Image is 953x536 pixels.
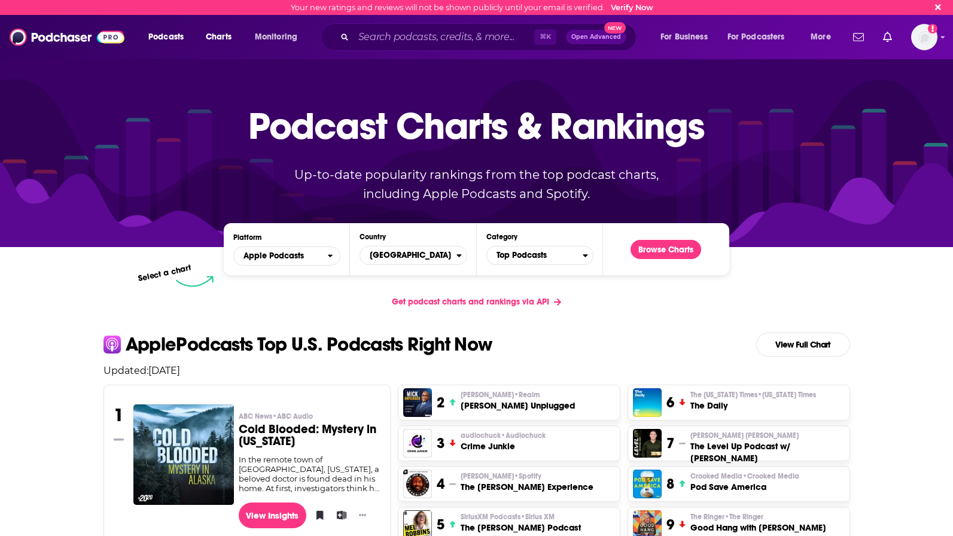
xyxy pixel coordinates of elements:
[911,24,937,50] button: Show profile menu
[311,506,323,524] button: Bookmark Podcast
[727,29,785,45] span: For Podcasters
[461,471,593,481] p: Joe Rogan • Spotify
[911,24,937,50] img: User Profile
[690,431,844,440] p: Paul Alex Espinoza
[690,471,799,481] span: Crooked Media
[403,470,432,498] img: The Joe Rogan Experience
[514,391,540,399] span: • Realm
[126,335,492,354] p: Apple Podcasts Top U.S. Podcasts Right Now
[928,24,937,33] svg: Email not verified
[354,28,534,47] input: Search podcasts, credits, & more...
[133,404,234,504] a: Cold Blooded: Mystery in Alaska
[666,475,674,493] h3: 8
[690,431,799,440] span: [PERSON_NAME] [PERSON_NAME]
[133,404,234,505] a: Cold Blooded: Mystery in Alaska
[461,390,575,412] a: [PERSON_NAME]•Realm[PERSON_NAME] Unplugged
[566,30,626,44] button: Open AdvancedNew
[461,471,541,481] span: [PERSON_NAME]
[461,512,555,522] span: SiriusXM Podcasts
[403,429,432,458] img: Crime Junkie
[333,506,345,524] button: Add to List
[246,28,313,47] button: open menu
[437,475,444,493] h3: 4
[811,29,831,45] span: More
[461,431,546,440] p: audiochuck • Audiochuck
[631,240,701,259] button: Browse Charts
[514,472,541,480] span: • Spotify
[757,391,816,399] span: • [US_STATE] Times
[114,404,124,426] h3: 1
[382,287,571,316] a: Get podcast charts and rankings via API
[360,245,456,266] span: [GEOGRAPHIC_DATA]
[255,29,297,45] span: Monitoring
[239,412,380,455] a: ABC News•ABC AudioCold Blooded: Mystery in [US_STATE]
[720,28,802,47] button: open menu
[198,28,239,47] a: Charts
[690,431,844,464] a: [PERSON_NAME] [PERSON_NAME]The Level Up Podcast w/ [PERSON_NAME]
[633,470,662,498] img: Pod Save America
[571,34,621,40] span: Open Advanced
[239,455,380,493] div: In the remote town of [GEOGRAPHIC_DATA], [US_STATE], a beloved doctor is found dead in his home. ...
[10,26,124,48] img: Podchaser - Follow, Share and Rate Podcasts
[690,512,826,522] p: The Ringer • The Ringer
[690,390,816,400] p: The New York Times • New York Times
[690,390,816,400] span: The [US_STATE] Times
[94,365,860,376] p: Updated: [DATE]
[437,516,444,534] h3: 5
[437,434,444,452] h3: 3
[666,394,674,412] h3: 6
[206,29,232,45] span: Charts
[403,388,432,417] img: Mick Unplugged
[291,3,653,12] div: Your new ratings and reviews will not be shown publicly until your email is verified.
[911,24,937,50] span: Logged in as MegaphoneSupport
[176,276,214,287] img: select arrow
[239,412,380,421] p: ABC News • ABC Audio
[461,431,546,452] a: audiochuck•AudiochuckCrime Junkie
[461,481,593,493] h3: The [PERSON_NAME] Experience
[461,431,546,440] span: audiochuck
[666,516,674,534] h3: 9
[148,29,184,45] span: Podcasts
[461,522,581,534] h3: The [PERSON_NAME] Podcast
[239,424,380,447] h3: Cold Blooded: Mystery in [US_STATE]
[138,263,193,284] p: Select a chart
[604,22,626,33] span: New
[878,27,897,47] a: Show notifications dropdown
[239,412,313,421] span: ABC News
[461,390,540,400] span: [PERSON_NAME]
[756,333,850,357] a: View Full Chart
[461,390,575,400] p: Mick Hunt • Realm
[690,471,799,481] p: Crooked Media • Crooked Media
[243,252,304,260] span: Apple Podcasts
[272,412,313,421] span: • ABC Audio
[233,246,340,266] button: open menu
[520,513,555,521] span: • Sirius XM
[461,400,575,412] h3: [PERSON_NAME] Unplugged
[437,394,444,412] h3: 2
[690,390,816,412] a: The [US_STATE] Times•[US_STATE] TimesThe Daily
[742,472,799,480] span: • Crooked Media
[487,245,583,266] span: Top Podcasts
[690,522,826,534] h3: Good Hang with [PERSON_NAME]
[461,440,546,452] h3: Crime Junkie
[611,3,653,12] a: Verify Now
[690,471,799,493] a: Crooked Media•Crooked MediaPod Save America
[633,388,662,417] img: The Daily
[461,471,593,493] a: [PERSON_NAME]•SpotifyThe [PERSON_NAME] Experience
[392,297,549,307] span: Get podcast charts and rankings via API
[690,481,799,493] h3: Pod Save America
[666,434,674,452] h3: 7
[248,87,705,165] p: Podcast Charts & Rankings
[633,429,662,458] img: The Level Up Podcast w/ Paul Alex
